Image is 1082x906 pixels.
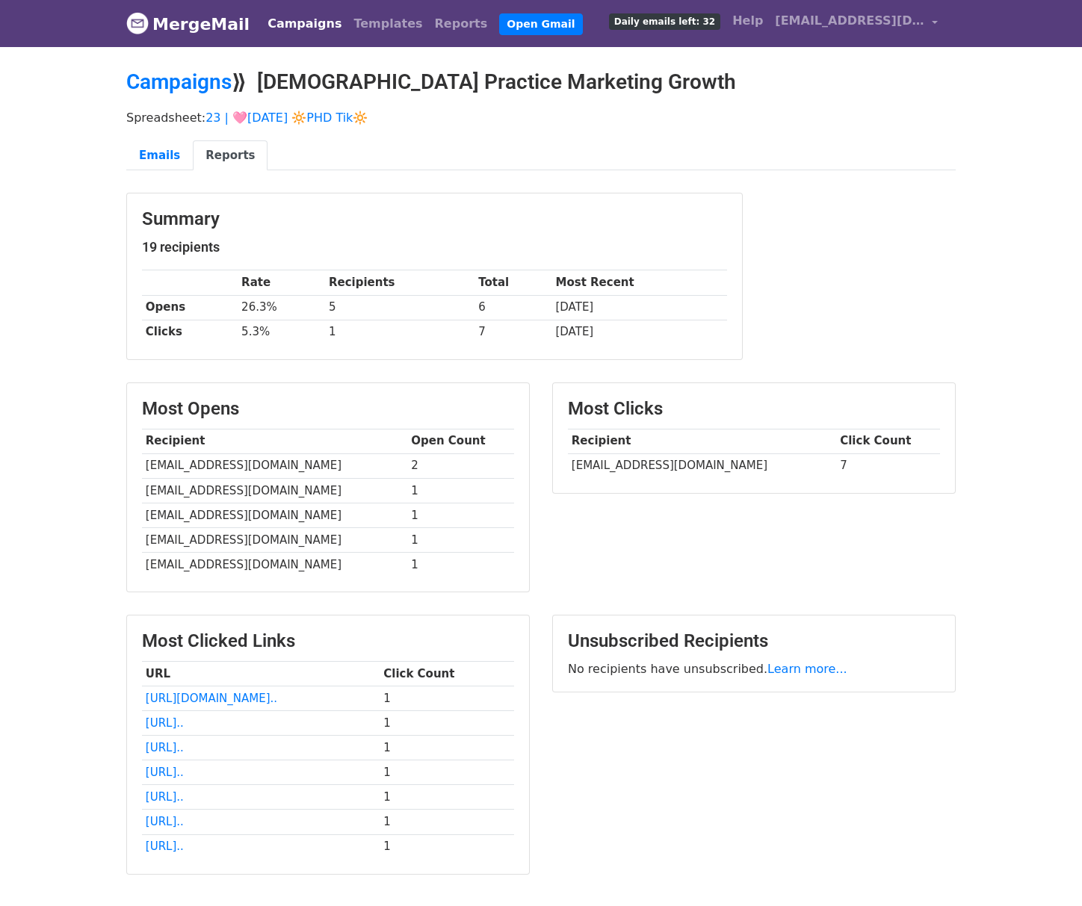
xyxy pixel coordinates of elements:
[142,208,727,230] h3: Summary
[767,662,847,676] a: Learn more...
[142,429,407,453] th: Recipient
[146,790,184,804] a: [URL]..
[126,69,956,95] h2: ⟫ [DEMOGRAPHIC_DATA] Practice Marketing Growth
[142,630,514,652] h3: Most Clicked Links
[325,295,474,320] td: 5
[726,6,769,36] a: Help
[380,834,514,859] td: 1
[836,453,940,478] td: 7
[146,766,184,779] a: [URL]..
[380,661,514,686] th: Click Count
[474,320,551,344] td: 7
[775,12,924,30] span: [EMAIL_ADDRESS][DOMAIN_NAME]
[142,398,514,420] h3: Most Opens
[325,320,474,344] td: 1
[146,741,184,754] a: [URL]..
[325,270,474,295] th: Recipients
[142,527,407,552] td: [EMAIL_ADDRESS][DOMAIN_NAME]
[126,8,250,40] a: MergeMail
[568,630,940,652] h3: Unsubscribed Recipients
[142,239,727,255] h5: 19 recipients
[238,270,325,295] th: Rate
[407,478,514,503] td: 1
[407,527,514,552] td: 1
[568,453,836,478] td: [EMAIL_ADDRESS][DOMAIN_NAME]
[474,270,551,295] th: Total
[126,110,956,125] p: Spreadsheet:
[126,140,193,171] a: Emails
[380,686,514,711] td: 1
[769,6,944,41] a: [EMAIL_ADDRESS][DOMAIN_NAME]
[238,295,325,320] td: 26.3%
[474,295,551,320] td: 6
[146,692,277,705] a: [URL][DOMAIN_NAME]..
[568,398,940,420] h3: Most Clicks
[836,429,940,453] th: Click Count
[407,429,514,453] th: Open Count
[609,13,720,30] span: Daily emails left: 32
[205,111,368,125] a: 23 | 🩷[DATE] 🔆PHD Tik🔆
[380,711,514,736] td: 1
[380,810,514,834] td: 1
[603,6,726,36] a: Daily emails left: 32
[568,429,836,453] th: Recipient
[1007,834,1082,906] iframe: Chat Widget
[380,736,514,760] td: 1
[407,553,514,577] td: 1
[568,661,940,677] p: No recipients have unsubscribed.
[142,453,407,478] td: [EMAIL_ADDRESS][DOMAIN_NAME]
[499,13,582,35] a: Open Gmail
[126,12,149,34] img: MergeMail logo
[142,553,407,577] td: [EMAIL_ADDRESS][DOMAIN_NAME]
[238,320,325,344] td: 5.3%
[142,661,380,686] th: URL
[142,295,238,320] th: Opens
[429,9,494,39] a: Reports
[552,295,727,320] td: [DATE]
[126,69,232,94] a: Campaigns
[407,453,514,478] td: 2
[146,840,184,853] a: [URL]..
[552,320,727,344] td: [DATE]
[142,478,407,503] td: [EMAIL_ADDRESS][DOMAIN_NAME]
[407,503,514,527] td: 1
[380,760,514,785] td: 1
[380,785,514,810] td: 1
[347,9,428,39] a: Templates
[552,270,727,295] th: Most Recent
[146,815,184,828] a: [URL]..
[146,716,184,730] a: [URL]..
[262,9,347,39] a: Campaigns
[193,140,268,171] a: Reports
[142,503,407,527] td: [EMAIL_ADDRESS][DOMAIN_NAME]
[142,320,238,344] th: Clicks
